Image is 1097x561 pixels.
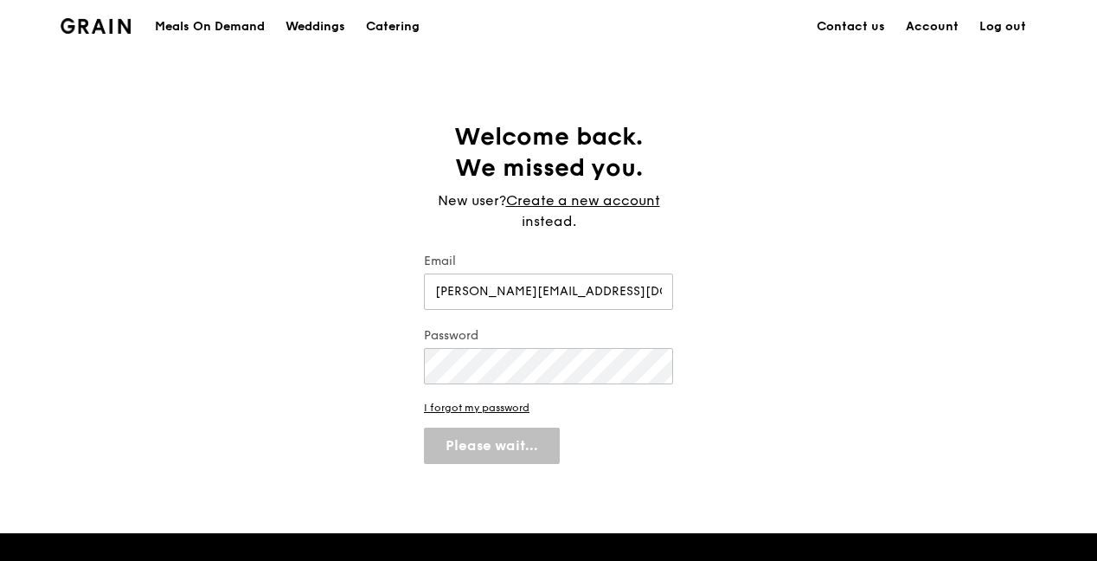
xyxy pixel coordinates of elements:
a: Catering [356,1,430,53]
span: New user? [438,192,506,209]
a: Weddings [275,1,356,53]
div: Weddings [285,1,345,53]
div: Catering [366,1,420,53]
a: Account [895,1,969,53]
button: Please wait... [424,428,560,464]
div: Meals On Demand [155,1,265,53]
img: Grain [61,18,131,34]
span: instead. [522,213,576,229]
a: Contact us [806,1,895,53]
a: Create a new account [506,190,660,211]
label: Password [424,327,673,345]
label: Email [424,253,673,270]
h1: Welcome back. We missed you. [424,121,673,184]
a: I forgot my password [424,402,673,414]
a: Log out [969,1,1036,53]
